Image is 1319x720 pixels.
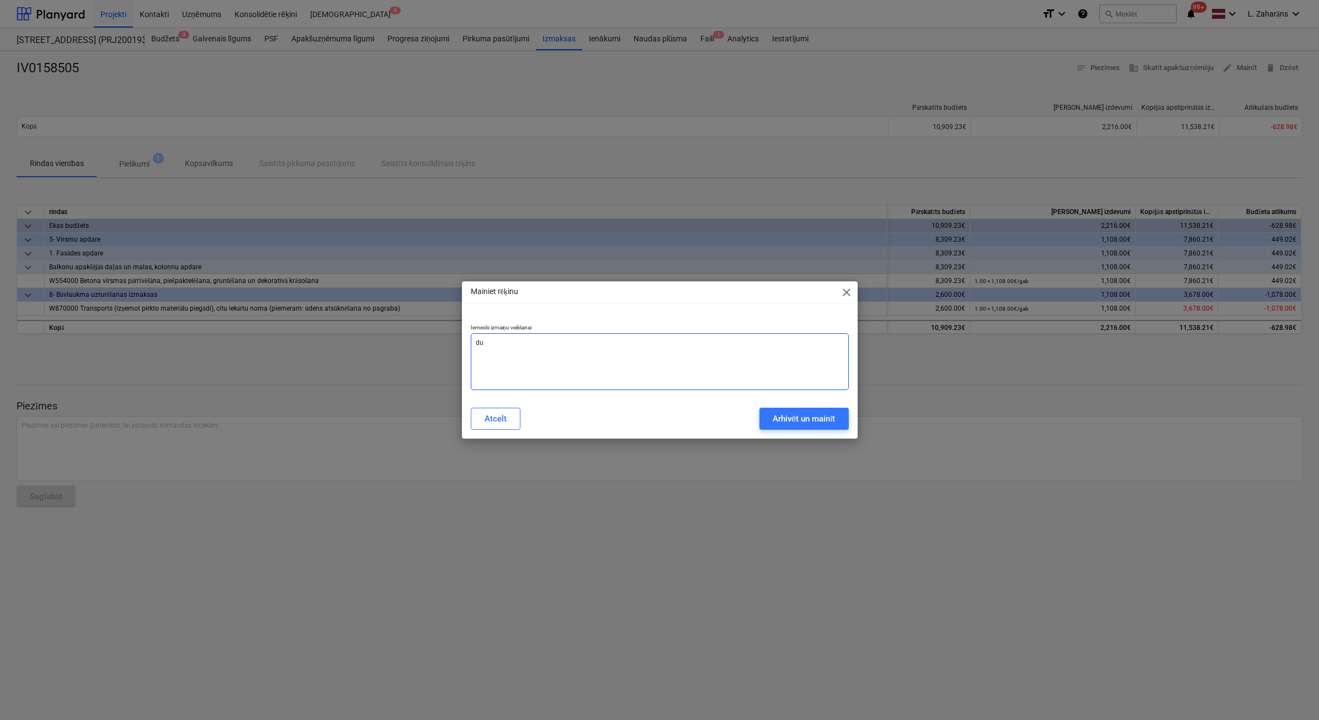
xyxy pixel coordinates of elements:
[1264,667,1319,720] iframe: Chat Widget
[759,408,849,430] button: Arhivēt un mainīt
[773,412,836,426] div: Arhivēt un mainīt
[471,408,520,430] button: Atcelt
[471,286,518,297] p: Mainiet rēķinu
[485,412,507,426] div: Atcelt
[471,324,849,333] p: Iemesls izmaiņu veikšanai
[471,333,849,390] textarea: dub
[840,286,853,299] span: close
